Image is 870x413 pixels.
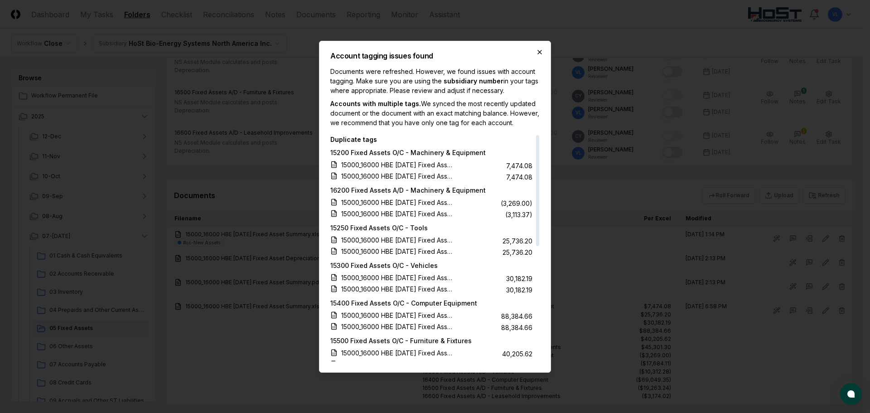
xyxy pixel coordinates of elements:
div: (3,269.00) [501,199,532,208]
a: 15000_16000 HBE [DATE] Fixed Asset Summary.xlsx [330,284,465,294]
a: 15000_16000 HBE [DATE] Fixed Asset Summary.xlsx [330,322,465,331]
div: 88,384.66 [501,323,532,332]
div: 40,205.62 [502,360,532,370]
a: 15000_16000 HBE [DATE] Fixed Asset Summary.xlsx [330,171,465,181]
div: 30,182.19 [506,274,532,283]
div: (3,113.37) [505,210,532,219]
div: 15000_16000 HBE [DATE] Fixed Asset Summary.xlsx [341,160,454,170]
div: 15000_16000 HBE [DATE] Fixed Asset Summary.xlsx [341,171,454,181]
a: 15000_16000 HBE [DATE] Fixed Asset Summary.xlsx [330,273,465,282]
a: 15000_16000 HBE [DATE] Fixed Asset Summary.xlsx [330,247,465,256]
div: 15300 Fixed Assets O/C - Vehicles [330,261,532,272]
div: 7,474.08 [506,161,532,170]
p: Documents were refreshed. However, we found issues with account tagging. Make sure you are using ... [330,67,540,95]
a: 15000_16000 HBE [DATE] Fixed Asset Summary.xlsx [330,198,465,207]
a: 15000_16000 HBE [DATE] Fixed Asset Summary.xlsx [330,209,465,219]
div: 15000_16000 HBE [DATE] Fixed Asset Summary.xlsx [341,273,454,282]
span: subsidiary number [444,77,503,85]
a: 15000_16000 HBE [DATE] Fixed Asset Summary.xlsx [330,348,465,358]
div: 15000_16000 HBE [DATE] Fixed Asset Summary.xlsx [341,284,454,294]
a: 15000_16000 HBE [DATE] Fixed Asset Summary.xlsx [330,160,465,170]
div: 15000_16000 HBE [DATE] Fixed Asset Summary.xlsx [341,209,454,219]
div: 15000_16000 HBE [DATE] Fixed Asset Summary.xlsx [341,235,454,245]
div: Duplicate tags [330,135,532,144]
div: 15000_16000 HBE [DATE] Fixed Asset Summary.xlsx [341,322,454,331]
div: 15000_16000 HBE [DATE] Fixed Asset Summary.xlsx [341,198,454,207]
div: 15000_16000 HBE [DATE] Fixed Asset Summary.xlsx [341,311,454,320]
div: 88,384.66 [501,311,532,321]
div: 15000_16000 HBE [DATE] Fixed Asset Summary.xlsx [341,360,454,369]
div: 15200 Fixed Assets O/C - Machinery & Equipment [330,148,532,159]
div: 16200 Fixed Assets A/D - Machinery & Equipment [330,185,532,197]
a: 15000_16000 HBE [DATE] Fixed Asset Summary.xlsx [330,235,465,245]
div: 15250 Fixed Assets O/C - Tools [330,223,532,234]
div: 25,736.20 [503,248,532,257]
div: 15500 Fixed Assets O/C - Furniture & Fixtures [330,336,532,347]
div: 7,474.08 [506,172,532,182]
div: 30,182.19 [506,285,532,295]
h2: Account tagging issues found [330,52,540,59]
p: We synced the most recently updated document or the document with an exact matching balance. Howe... [330,99,540,127]
a: 15000_16000 HBE [DATE] Fixed Asset Summary.xlsx [330,311,465,320]
a: 15000_16000 HBE [DATE] Fixed Asset Summary.xlsx [330,360,465,369]
div: 15000_16000 HBE [DATE] Fixed Asset Summary.xlsx [341,247,454,256]
span: Accounts with multiple tags. [330,100,421,107]
div: 15000_16000 HBE [DATE] Fixed Asset Summary.xlsx [341,348,454,358]
div: 25,736.20 [503,236,532,246]
div: 15400 Fixed Assets O/C - Computer Equipment [330,298,532,310]
div: 40,205.62 [502,349,532,359]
